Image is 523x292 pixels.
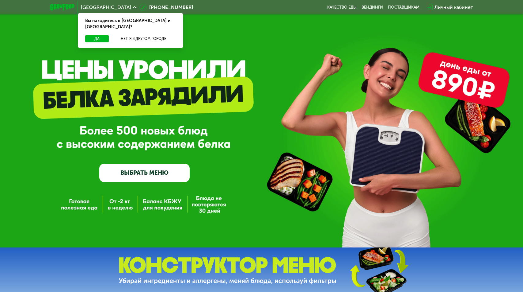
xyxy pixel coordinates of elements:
[111,35,176,42] button: Нет, я в другом городе
[139,4,193,11] a: [PHONE_NUMBER]
[81,5,131,10] span: [GEOGRAPHIC_DATA]
[327,5,357,10] a: Качество еды
[362,5,383,10] a: Вендинги
[388,5,419,10] div: поставщикам
[78,13,183,35] div: Вы находитесь в [GEOGRAPHIC_DATA] и [GEOGRAPHIC_DATA]?
[434,4,473,11] div: Личный кабинет
[99,164,190,182] a: ВЫБРАТЬ МЕНЮ
[85,35,109,42] button: Да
